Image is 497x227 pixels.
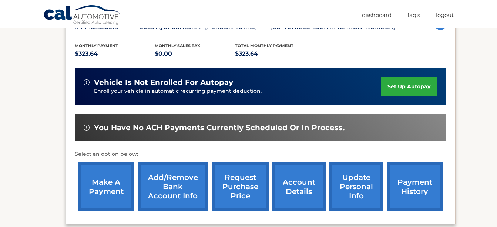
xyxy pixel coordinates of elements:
[75,43,118,48] span: Monthly Payment
[329,162,383,211] a: update personal info
[138,162,208,211] a: Add/Remove bank account info
[387,162,443,211] a: payment history
[155,43,200,48] span: Monthly sales Tax
[75,150,446,159] p: Select an option below:
[43,5,121,26] a: Cal Automotive
[84,79,90,85] img: alert-white.svg
[235,43,293,48] span: Total Monthly Payment
[84,125,90,131] img: alert-white.svg
[75,49,155,59] p: $323.64
[362,9,392,21] a: Dashboard
[235,49,315,59] p: $323.64
[94,87,381,95] p: Enroll your vehicle in automatic recurring payment deduction.
[94,123,345,132] span: You have no ACH payments currently scheduled or in process.
[78,162,134,211] a: make a payment
[155,49,235,59] p: $0.00
[272,162,326,211] a: account details
[381,77,437,96] a: set up autopay
[212,162,269,211] a: request purchase price
[436,9,454,21] a: Logout
[407,9,420,21] a: FAQ's
[94,78,233,87] span: vehicle is not enrolled for autopay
